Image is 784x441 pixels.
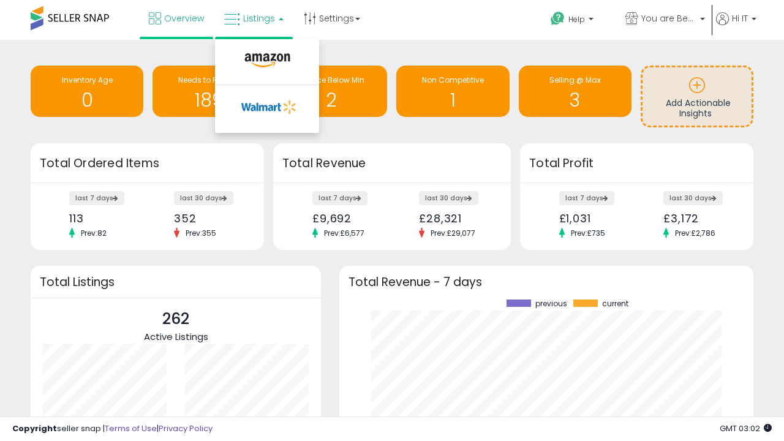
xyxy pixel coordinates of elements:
[62,75,113,85] span: Inventory Age
[402,90,503,110] h1: 1
[565,228,611,238] span: Prev: £735
[153,66,265,117] a: Needs to Reprice 189
[179,228,222,238] span: Prev: 355
[559,212,628,225] div: £1,031
[69,212,138,225] div: 113
[159,90,259,110] h1: 189
[663,212,732,225] div: £3,172
[40,277,312,287] h3: Total Listings
[419,191,478,205] label: last 30 days
[535,300,567,308] span: previous
[568,14,585,24] span: Help
[12,423,213,435] div: seller snap | |
[282,155,502,172] h3: Total Revenue
[31,66,143,117] a: Inventory Age 0
[349,277,744,287] h3: Total Revenue - 7 days
[716,12,756,40] a: Hi IT
[529,155,744,172] h3: Total Profit
[559,191,614,205] label: last 7 days
[178,75,240,85] span: Needs to Reprice
[69,191,124,205] label: last 7 days
[525,90,625,110] h1: 3
[274,66,387,117] a: BB Price Below Min 2
[550,11,565,26] i: Get Help
[396,66,509,117] a: Non Competitive 1
[666,97,731,120] span: Add Actionable Insights
[312,212,383,225] div: £9,692
[105,423,157,434] a: Terms of Use
[519,66,631,117] a: Selling @ Max 3
[541,2,614,40] a: Help
[602,300,628,308] span: current
[164,12,204,24] span: Overview
[12,423,57,434] strong: Copyright
[159,423,213,434] a: Privacy Policy
[75,228,113,238] span: Prev: 82
[424,228,481,238] span: Prev: £29,077
[174,212,243,225] div: 352
[297,75,364,85] span: BB Price Below Min
[37,90,137,110] h1: 0
[312,191,367,205] label: last 7 days
[144,330,208,343] span: Active Listings
[40,155,255,172] h3: Total Ordered Items
[720,423,772,434] span: 2025-08-16 03:02 GMT
[419,212,489,225] div: £28,321
[549,75,601,85] span: Selling @ Max
[669,228,722,238] span: Prev: £2,786
[422,75,484,85] span: Non Competitive
[732,12,748,24] span: Hi IT
[318,228,371,238] span: Prev: £6,577
[243,12,275,24] span: Listings
[663,191,723,205] label: last 30 days
[174,191,233,205] label: last 30 days
[643,67,752,126] a: Add Actionable Insights
[281,90,381,110] h1: 2
[144,307,208,331] p: 262
[641,12,696,24] span: You are Beautiful ([GEOGRAPHIC_DATA])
